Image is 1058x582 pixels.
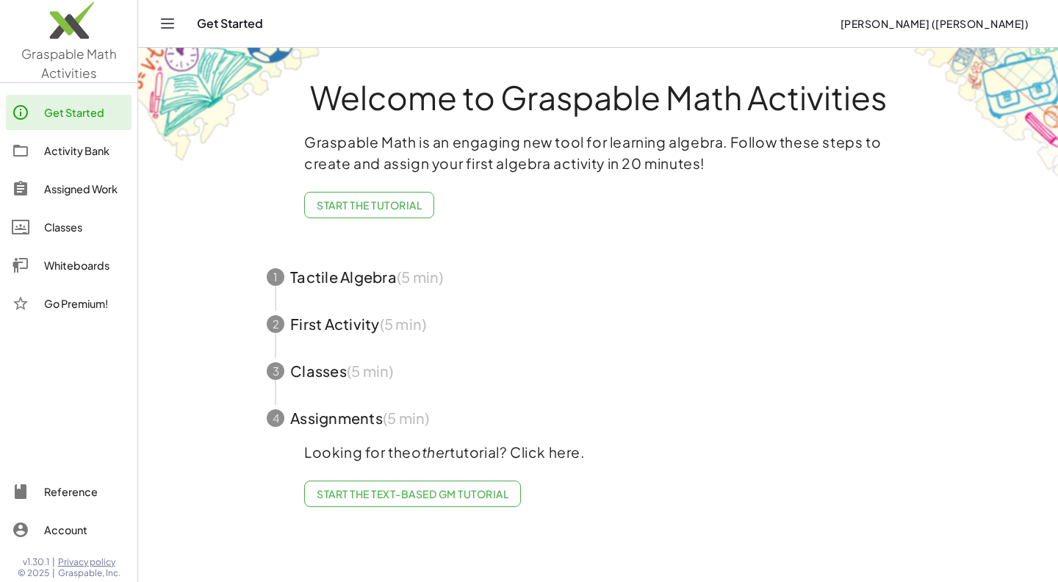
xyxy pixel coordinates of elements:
div: Activity Bank [44,142,126,159]
span: | [52,556,55,568]
span: | [52,567,55,579]
span: © 2025 [18,567,49,579]
div: 1 [267,268,284,286]
h1: Welcome to Graspable Math Activities [240,80,957,114]
button: 1Tactile Algebra(5 min) [249,254,947,301]
button: 3Classes(5 min) [249,348,947,395]
div: 4 [267,409,284,427]
a: Get Started [6,95,132,130]
a: Account [6,512,132,547]
p: Looking for the tutorial? Click here. [304,442,892,463]
a: Classes [6,209,132,245]
a: Start the Text-based GM Tutorial [304,481,521,507]
p: Graspable Math is an engaging new tool for learning algebra. Follow these steps to create and ass... [304,132,892,174]
a: Privacy policy [58,556,120,568]
a: Whiteboards [6,248,132,283]
button: 2First Activity(5 min) [249,301,947,348]
a: Reference [6,474,132,509]
div: 2 [267,315,284,333]
em: other [411,443,450,461]
div: Go Premium! [44,295,126,312]
img: get-started-bg-ul-Ceg4j33I.png [138,46,322,163]
div: Get Started [44,104,126,121]
span: [PERSON_NAME] ([PERSON_NAME]) [840,17,1029,30]
button: 4Assignments(5 min) [249,395,947,442]
span: Graspable, Inc. [58,567,120,579]
div: Reference [44,483,126,500]
span: Start the Text-based GM Tutorial [317,487,508,500]
div: Account [44,521,126,539]
span: Graspable Math Activities [21,46,117,81]
span: Start the Tutorial [317,198,422,212]
div: Whiteboards [44,256,126,274]
a: Activity Bank [6,133,132,168]
span: v1.30.1 [23,556,49,568]
div: Classes [44,218,126,236]
div: Assigned Work [44,180,126,198]
div: 3 [267,362,284,380]
button: Start the Tutorial [304,192,434,218]
button: Toggle navigation [156,12,179,35]
button: [PERSON_NAME] ([PERSON_NAME]) [828,10,1040,37]
a: Assigned Work [6,171,132,206]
